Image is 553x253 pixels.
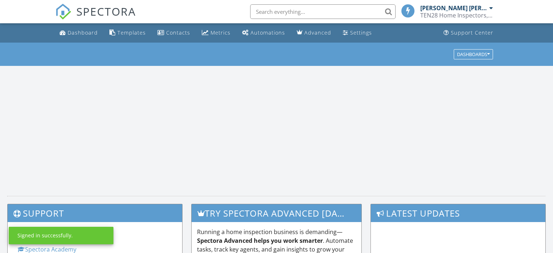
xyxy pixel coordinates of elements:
input: Search everything... [250,4,396,19]
a: Settings [340,26,375,40]
div: Dashboards [457,52,490,57]
strong: Spectora Advanced helps you work smarter [197,237,323,245]
div: Templates [117,29,146,36]
div: Settings [350,29,372,36]
div: Contacts [166,29,190,36]
a: Templates [107,26,149,40]
button: Dashboards [454,49,493,59]
div: TEN28 Home Inspectors, LLC [420,12,493,19]
h3: Latest Updates [371,204,545,222]
img: The Best Home Inspection Software - Spectora [55,4,71,20]
a: Advanced [294,26,334,40]
a: Spectora YouTube Channel [17,237,97,245]
h3: Support [8,204,182,222]
div: Signed in successfully. [17,232,73,239]
div: Support Center [451,29,493,36]
a: Contacts [155,26,193,40]
h3: Try spectora advanced [DATE] [192,204,362,222]
a: Automations (Basic) [239,26,288,40]
span: SPECTORA [76,4,136,19]
a: SPECTORA [55,10,136,25]
div: Metrics [211,29,231,36]
div: Automations [251,29,285,36]
a: Support Center [441,26,496,40]
a: Dashboard [57,26,101,40]
div: Dashboard [68,29,98,36]
div: [PERSON_NAME] [PERSON_NAME] [420,4,488,12]
a: Metrics [199,26,233,40]
div: Advanced [304,29,331,36]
